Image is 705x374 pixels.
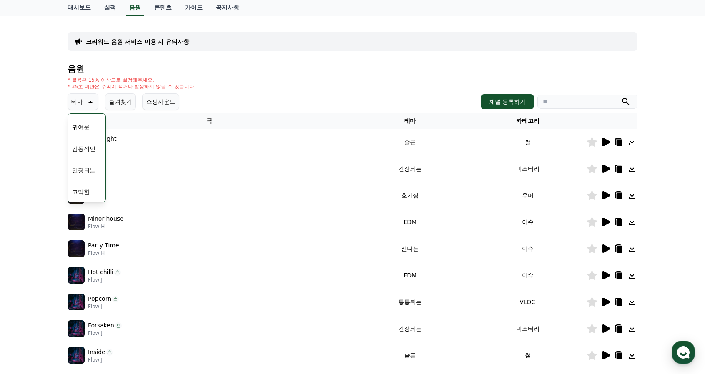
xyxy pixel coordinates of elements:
th: 곡 [67,113,351,129]
img: music [68,294,85,310]
button: 귀여운 [69,118,93,136]
img: music [68,320,85,337]
a: 크리워드 음원 서비스 이용 시 유의사항 [86,37,189,46]
td: 미스터리 [469,155,587,182]
td: 유머 [469,182,587,209]
button: 쇼핑사운드 [142,93,179,110]
p: * 볼륨은 15% 이상으로 설정해주세요. [67,77,196,83]
td: 호기심 [351,182,469,209]
p: Flow H [88,250,119,257]
button: 테마 [67,93,98,110]
p: Flow J [88,330,122,337]
p: Hot chilli [88,268,113,277]
img: music [68,240,85,257]
td: 통통튀는 [351,289,469,315]
td: 썰 [469,129,587,155]
p: Popcorn [88,294,111,303]
td: 이슈 [469,209,587,235]
p: Flow J [88,357,113,363]
a: 대화 [55,264,107,285]
img: music [68,267,85,284]
td: 이슈 [469,235,587,262]
p: Forsaken [88,321,114,330]
td: VLOG [469,289,587,315]
p: Flow H [88,223,124,230]
img: music [68,347,85,364]
button: 즐겨찾기 [105,93,136,110]
button: 코믹한 [69,183,93,201]
td: 슬픈 [351,342,469,369]
span: 홈 [26,277,31,283]
span: 설정 [129,277,139,283]
p: Flow J [88,277,121,283]
p: 테마 [71,96,83,107]
img: music [68,214,85,230]
button: 채널 등록하기 [481,94,534,109]
p: Flow J [88,303,119,310]
th: 카테고리 [469,113,587,129]
td: 슬픈 [351,129,469,155]
td: 썰 [469,342,587,369]
a: 홈 [2,264,55,285]
td: 이슈 [469,262,587,289]
button: 감동적인 [69,140,99,158]
h4: 음원 [67,64,637,73]
td: 긴장되는 [351,315,469,342]
a: 설정 [107,264,160,285]
p: Minor house [88,214,124,223]
td: EDM [351,262,469,289]
p: * 35초 미만은 수익이 적거나 발생하지 않을 수 있습니다. [67,83,196,90]
button: 긴장되는 [69,161,99,180]
p: Party Time [88,241,119,250]
p: Inside [88,348,105,357]
th: 테마 [351,113,469,129]
span: 대화 [76,277,86,284]
td: 미스터리 [469,315,587,342]
td: EDM [351,209,469,235]
td: 신나는 [351,235,469,262]
td: 긴장되는 [351,155,469,182]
